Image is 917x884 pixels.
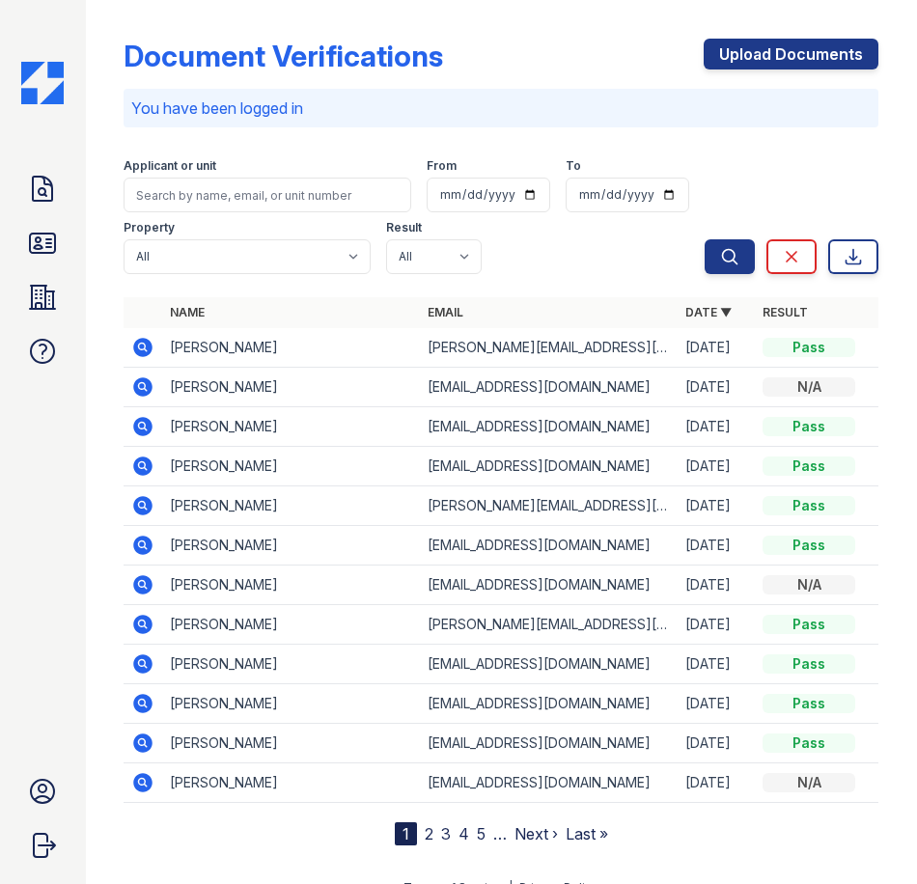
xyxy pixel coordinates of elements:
div: Pass [763,733,855,753]
td: [EMAIL_ADDRESS][DOMAIN_NAME] [420,566,678,605]
a: Email [428,305,463,319]
td: [PERSON_NAME] [162,486,420,526]
td: [DATE] [678,328,755,368]
div: N/A [763,575,855,594]
a: Last » [566,824,608,843]
td: [DATE] [678,486,755,526]
td: [DATE] [678,724,755,763]
td: [DATE] [678,605,755,645]
div: Pass [763,654,855,674]
div: N/A [763,377,855,397]
td: [DATE] [678,407,755,447]
a: Next › [514,824,558,843]
td: [EMAIL_ADDRESS][DOMAIN_NAME] [420,724,678,763]
td: [EMAIL_ADDRESS][DOMAIN_NAME] [420,684,678,724]
td: [PERSON_NAME][EMAIL_ADDRESS][DOMAIN_NAME] [420,486,678,526]
div: N/A [763,773,855,792]
a: Upload Documents [704,39,878,69]
label: Property [124,220,175,235]
td: [EMAIL_ADDRESS][DOMAIN_NAME] [420,407,678,447]
td: [EMAIL_ADDRESS][DOMAIN_NAME] [420,447,678,486]
div: Document Verifications [124,39,443,73]
td: [PERSON_NAME][EMAIL_ADDRESS][DOMAIN_NAME] [420,328,678,368]
a: Name [170,305,205,319]
div: Pass [763,496,855,515]
a: 3 [441,824,451,843]
label: To [566,158,581,174]
td: [EMAIL_ADDRESS][DOMAIN_NAME] [420,368,678,407]
span: … [493,822,507,845]
td: [EMAIL_ADDRESS][DOMAIN_NAME] [420,763,678,803]
td: [PERSON_NAME] [162,605,420,645]
td: [DATE] [678,368,755,407]
a: Date ▼ [685,305,732,319]
td: [PERSON_NAME] [162,684,420,724]
td: [PERSON_NAME][EMAIL_ADDRESS][PERSON_NAME][DOMAIN_NAME] [420,605,678,645]
td: [PERSON_NAME] [162,763,420,803]
div: Pass [763,536,855,555]
td: [PERSON_NAME] [162,447,420,486]
td: [EMAIL_ADDRESS][DOMAIN_NAME] [420,645,678,684]
a: 5 [477,824,486,843]
label: From [427,158,457,174]
td: [EMAIL_ADDRESS][DOMAIN_NAME] [420,526,678,566]
td: [PERSON_NAME] [162,368,420,407]
a: 4 [458,824,469,843]
td: [PERSON_NAME] [162,526,420,566]
td: [PERSON_NAME] [162,328,420,368]
div: Pass [763,338,855,357]
input: Search by name, email, or unit number [124,178,411,212]
img: CE_Icon_Blue-c292c112584629df590d857e76928e9f676e5b41ef8f769ba2f05ee15b207248.png [21,62,64,104]
a: Result [763,305,808,319]
td: [DATE] [678,526,755,566]
td: [PERSON_NAME] [162,407,420,447]
div: Pass [763,456,855,476]
p: You have been logged in [131,97,871,120]
div: Pass [763,417,855,436]
div: 1 [395,822,417,845]
td: [PERSON_NAME] [162,724,420,763]
td: [DATE] [678,763,755,803]
td: [PERSON_NAME] [162,645,420,684]
td: [DATE] [678,645,755,684]
a: 2 [425,824,433,843]
div: Pass [763,615,855,634]
td: [DATE] [678,684,755,724]
td: [DATE] [678,566,755,605]
td: [DATE] [678,447,755,486]
td: [PERSON_NAME] [162,566,420,605]
label: Result [386,220,422,235]
label: Applicant or unit [124,158,216,174]
div: Pass [763,694,855,713]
